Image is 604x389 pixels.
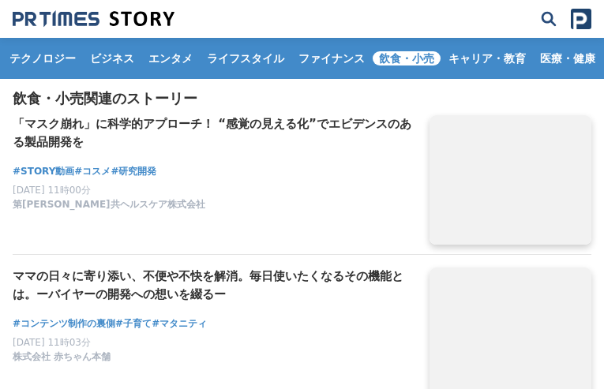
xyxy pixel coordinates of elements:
[13,316,115,331] a: #コンテンツ制作の裏側
[292,51,371,65] span: ファイナンス
[142,38,199,79] a: エンタメ
[13,10,174,28] img: 成果の裏側にあるストーリーをメディアに届ける
[142,51,199,65] span: エンタメ
[13,350,111,364] span: 株式会社 赤ちゃん本舗
[442,51,532,65] span: キャリア・教育
[201,38,291,79] a: ライフスタイル
[292,38,371,79] a: ファイナンス
[571,9,591,29] img: prtimes
[152,316,207,331] a: #マタニティ
[373,51,441,65] span: 飲食・小売
[201,51,291,65] span: ライフスタイル
[13,10,174,28] a: 成果の裏側にあるストーリーをメディアに届ける 成果の裏側にあるストーリーをメディアに届ける
[13,267,417,303] a: ママの日々に寄り添い、不便や不快を解消。毎日使いたくなるその機能とは。ーバイヤーの開発への想いを綴るー
[442,38,532,79] a: キャリア・教育
[84,38,141,79] a: ビジネス
[84,51,141,65] span: ビジネス
[13,92,591,106] h2: 飲食・小売関連のストーリー
[13,185,91,196] span: [DATE] 11時00分
[74,164,111,179] a: #コスメ
[3,38,82,79] a: テクノロジー
[13,164,74,179] a: #STORY動画
[115,316,152,331] a: #子育て
[3,51,82,65] span: テクノロジー
[13,198,205,211] span: 第[PERSON_NAME]共ヘルスケア株式会社
[534,38,602,79] a: 医療・健康
[13,355,111,366] a: 株式会社 赤ちゃん本舗
[13,115,417,151] a: 「マスク崩れ」に科学的アプローチ！ “感覚の見える化”でエビデンスのある製品開発を
[373,38,441,79] a: 飲食・小売
[534,51,602,65] span: 医療・健康
[111,164,156,179] a: #研究開発
[13,203,205,214] a: 第[PERSON_NAME]共ヘルスケア株式会社
[13,337,91,348] span: [DATE] 11時03分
